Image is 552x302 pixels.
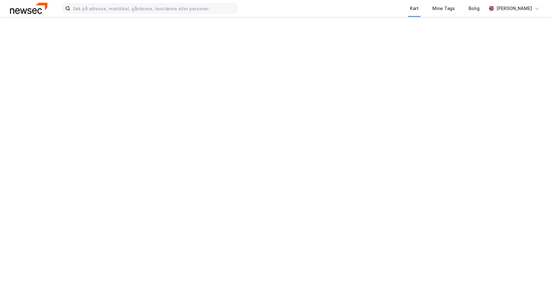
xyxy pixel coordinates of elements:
[432,5,455,12] div: Mine Tags
[521,272,552,302] iframe: Chat Widget
[469,5,480,12] div: Bolig
[496,5,532,12] div: [PERSON_NAME]
[10,3,47,14] img: newsec-logo.f6e21ccffca1b3a03d2d.png
[410,5,419,12] div: Kart
[70,4,237,13] input: Søk på adresse, matrikkel, gårdeiere, leietakere eller personer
